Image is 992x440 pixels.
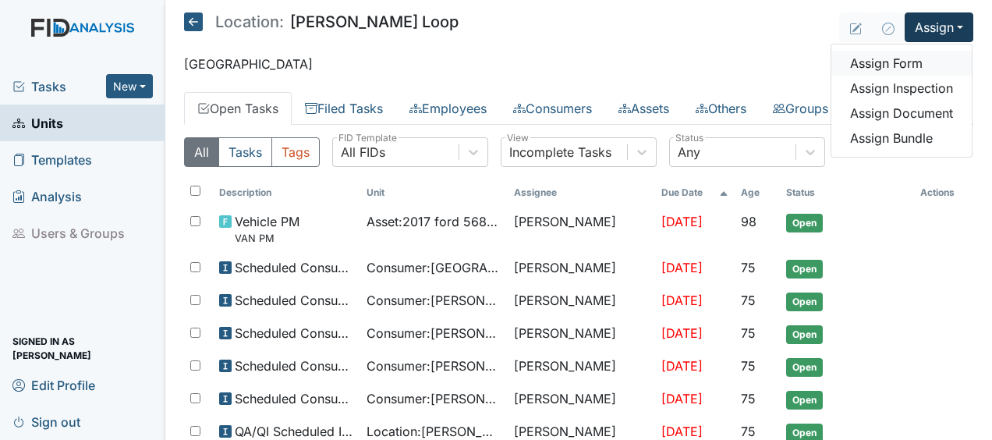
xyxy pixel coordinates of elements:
[509,143,611,161] div: Incomplete Tasks
[661,260,703,275] span: [DATE]
[235,258,354,277] span: Scheduled Consumer Chart Review
[360,179,508,206] th: Toggle SortBy
[508,383,655,416] td: [PERSON_NAME]
[367,212,501,231] span: Asset : 2017 ford 56895
[292,92,396,125] a: Filed Tasks
[508,206,655,252] td: [PERSON_NAME]
[500,92,605,125] a: Consumers
[786,214,823,232] span: Open
[786,391,823,410] span: Open
[786,260,823,279] span: Open
[12,77,106,96] a: Tasks
[682,92,760,125] a: Others
[12,373,95,397] span: Edit Profile
[655,179,735,206] th: Toggle SortBy
[780,179,915,206] th: Toggle SortBy
[508,318,655,350] td: [PERSON_NAME]
[741,214,756,229] span: 98
[184,92,292,125] a: Open Tasks
[12,147,92,172] span: Templates
[831,101,972,126] a: Assign Document
[661,358,703,374] span: [DATE]
[678,143,700,161] div: Any
[741,260,756,275] span: 75
[741,424,756,439] span: 75
[367,357,501,375] span: Consumer : [PERSON_NAME]
[184,55,973,73] p: [GEOGRAPHIC_DATA]
[12,410,80,434] span: Sign out
[190,186,200,196] input: Toggle All Rows Selected
[661,325,703,341] span: [DATE]
[508,252,655,285] td: [PERSON_NAME]
[831,76,972,101] a: Assign Inspection
[218,137,272,167] button: Tasks
[741,325,756,341] span: 75
[12,336,153,360] span: Signed in as [PERSON_NAME]
[184,12,459,31] h5: [PERSON_NAME] Loop
[831,126,972,151] a: Assign Bundle
[341,143,385,161] div: All FIDs
[508,350,655,383] td: [PERSON_NAME]
[213,179,360,206] th: Toggle SortBy
[661,391,703,406] span: [DATE]
[914,179,973,206] th: Actions
[271,137,320,167] button: Tags
[786,358,823,377] span: Open
[661,424,703,439] span: [DATE]
[367,291,501,310] span: Consumer : [PERSON_NAME]
[184,137,320,167] div: Type filter
[735,179,780,206] th: Toggle SortBy
[367,324,501,342] span: Consumer : [PERSON_NAME], Shekeyra
[831,51,972,76] a: Assign Form
[508,179,655,206] th: Assignee
[235,324,354,342] span: Scheduled Consumer Chart Review
[235,231,299,246] small: VAN PM
[661,293,703,308] span: [DATE]
[605,92,682,125] a: Assets
[741,293,756,308] span: 75
[396,92,500,125] a: Employees
[235,357,354,375] span: Scheduled Consumer Chart Review
[508,285,655,318] td: [PERSON_NAME]
[786,293,823,311] span: Open
[905,12,973,42] button: Assign
[741,358,756,374] span: 75
[235,389,354,408] span: Scheduled Consumer Chart Review
[12,111,63,135] span: Units
[786,325,823,344] span: Open
[367,258,501,277] span: Consumer : [GEOGRAPHIC_DATA][PERSON_NAME]
[235,212,299,246] span: Vehicle PM VAN PM
[106,74,153,98] button: New
[12,184,82,208] span: Analysis
[661,214,703,229] span: [DATE]
[184,137,219,167] button: All
[215,14,284,30] span: Location:
[235,291,354,310] span: Scheduled Consumer Chart Review
[367,389,501,408] span: Consumer : [PERSON_NAME]
[741,391,756,406] span: 75
[760,92,841,125] a: Groups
